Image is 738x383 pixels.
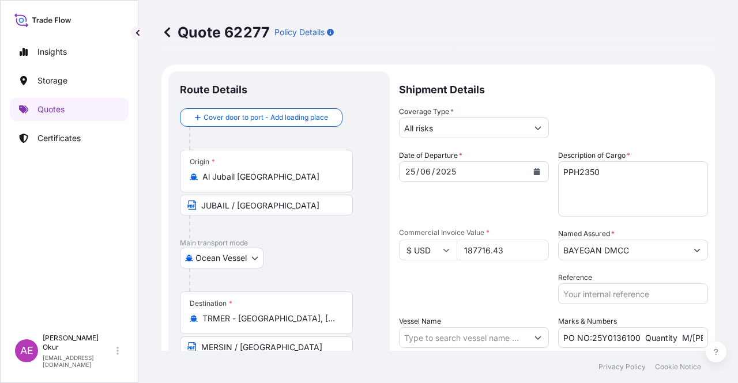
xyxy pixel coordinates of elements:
p: [PERSON_NAME] Okur [43,333,114,352]
p: Policy Details [274,26,325,38]
span: Ocean Vessel [195,252,247,264]
a: Certificates [10,127,129,150]
p: Route Details [180,83,247,97]
input: Text to appear on certificate [180,336,353,357]
input: Type to search vessel name or IMO [400,327,528,348]
button: Show suggestions [687,240,707,260]
a: Quotes [10,98,129,121]
label: Marks & Numbers [558,316,617,327]
label: Reference [558,272,592,283]
p: Storage [37,75,67,86]
button: Show suggestions [528,117,548,138]
div: year, [435,165,457,179]
div: day, [404,165,416,179]
div: / [416,165,419,179]
p: Shipment Details [399,71,708,106]
label: Description of Cargo [558,150,630,161]
label: Coverage Type [399,106,454,117]
div: / [432,165,435,179]
input: Origin [202,171,338,183]
button: Select transport [180,248,263,268]
button: Show suggestions [528,327,548,348]
label: Named Assured [558,228,615,240]
span: Cover door to port - Add loading place [204,112,328,123]
p: [EMAIL_ADDRESS][DOMAIN_NAME] [43,354,114,368]
p: Main transport mode [180,238,378,248]
a: Cookie Notice [655,362,701,371]
a: Insights [10,40,129,63]
label: Vessel Name [399,316,441,327]
input: Type amount [457,240,549,260]
button: Calendar [528,162,546,181]
span: Commercial Invoice Value [399,228,549,237]
a: Privacy Policy [598,362,646,371]
button: Cover door to port - Add loading place [180,108,342,127]
textarea: PPH2350 [558,161,708,217]
input: Select coverage type [400,117,528,138]
div: Origin [190,157,215,166]
input: Full name [559,240,687,260]
span: Date of Departure [399,150,462,161]
input: Destination [202,313,338,324]
a: Storage [10,69,129,92]
input: Text to appear on certificate [180,195,353,215]
p: Quote 62277 [161,23,270,41]
p: Quotes [37,104,65,115]
input: Your internal reference [558,283,708,304]
p: Insights [37,46,67,58]
div: month, [419,165,432,179]
div: Destination [190,299,232,308]
span: AE [20,345,33,357]
input: Number1, number2,... [558,327,708,348]
p: Certificates [37,132,81,144]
